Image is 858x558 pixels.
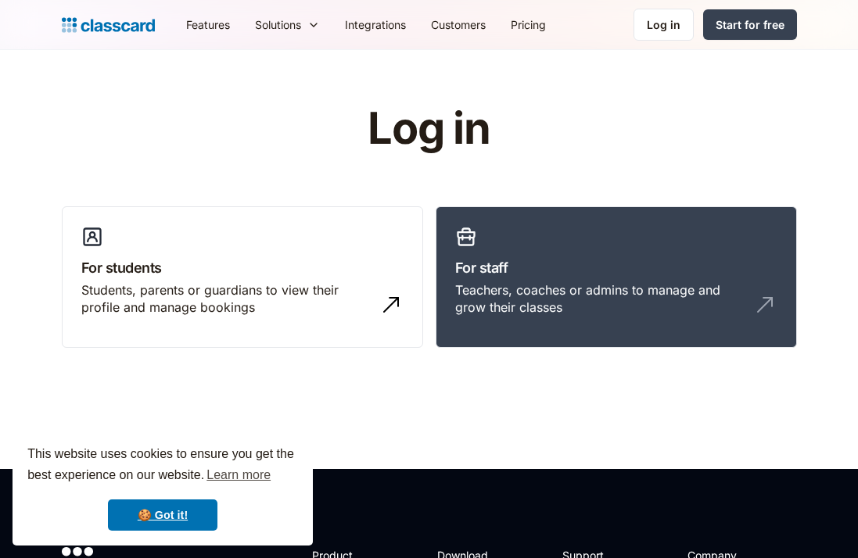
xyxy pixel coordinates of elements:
a: home [62,14,155,36]
h1: Log in [181,105,677,153]
h3: For staff [455,257,777,278]
a: Integrations [332,7,418,42]
div: Solutions [255,16,301,33]
span: This website uses cookies to ensure you get the best experience on our website. [27,445,298,487]
div: Start for free [716,16,784,33]
a: Start for free [703,9,797,40]
a: Customers [418,7,498,42]
a: For staffTeachers, coaches or admins to manage and grow their classes [436,206,797,349]
a: Log in [634,9,694,41]
a: Features [174,7,242,42]
div: Students, parents or guardians to view their profile and manage bookings [81,281,372,317]
a: dismiss cookie message [108,499,217,531]
a: learn more about cookies [204,463,273,487]
div: cookieconsent [13,430,313,545]
div: Log in [647,16,680,33]
h3: For students [81,257,404,278]
a: For studentsStudents, parents or guardians to view their profile and manage bookings [62,206,423,349]
div: Teachers, coaches or admins to manage and grow their classes [455,281,746,317]
div: Solutions [242,7,332,42]
a: Pricing [498,7,558,42]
